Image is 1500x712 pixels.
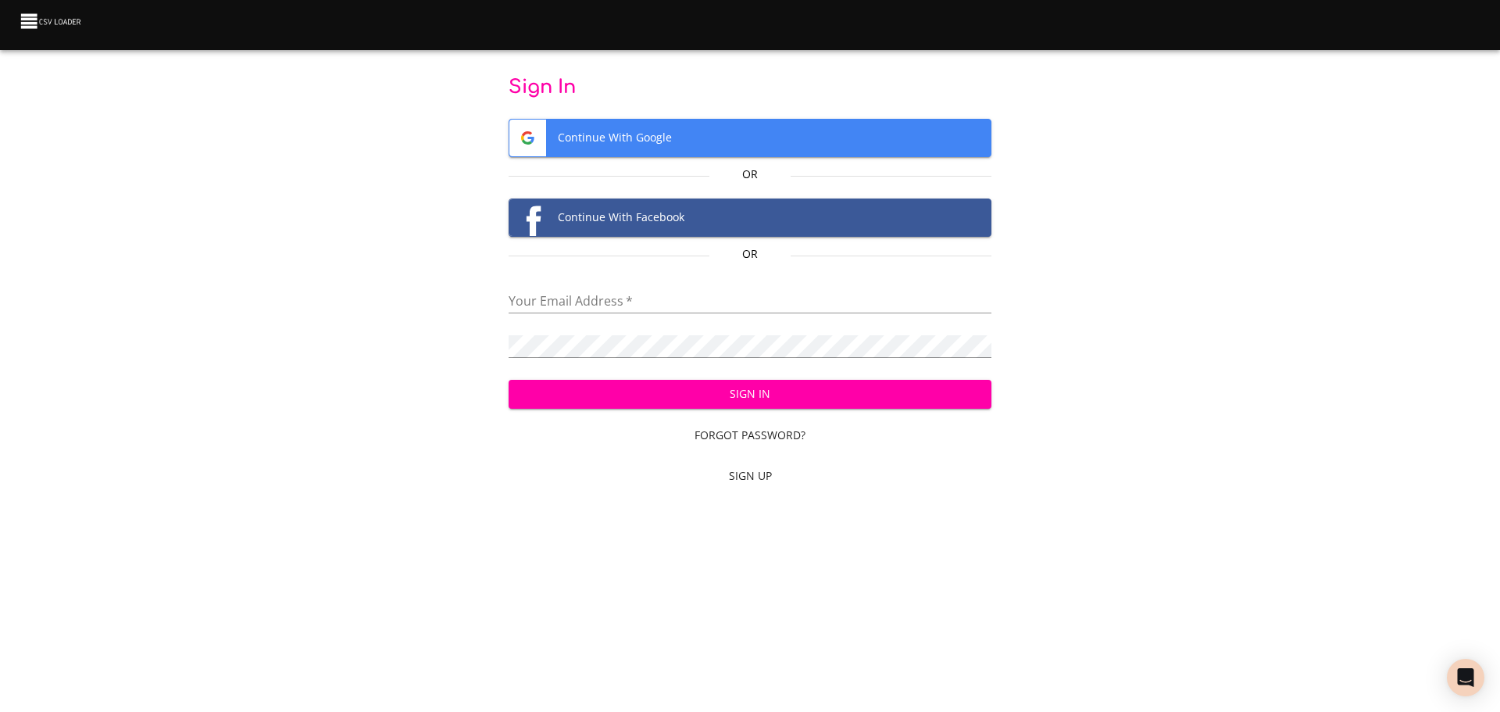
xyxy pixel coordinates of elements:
button: Facebook logoContinue With Facebook [509,199,992,237]
span: Sign Up [515,467,986,486]
span: Continue With Facebook [509,199,991,236]
p: Sign In [509,75,992,100]
img: Google logo [509,120,546,156]
span: Continue With Google [509,120,991,156]
img: Facebook logo [509,199,546,236]
span: Forgot Password? [515,426,986,445]
button: Google logoContinue With Google [509,119,992,157]
a: Sign Up [509,462,992,491]
p: Or [709,166,790,182]
span: Sign In [521,385,980,404]
img: CSV Loader [19,10,84,32]
div: Open Intercom Messenger [1447,659,1484,696]
a: Forgot Password? [509,421,992,450]
p: Or [709,246,790,262]
button: Sign In [509,380,992,409]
